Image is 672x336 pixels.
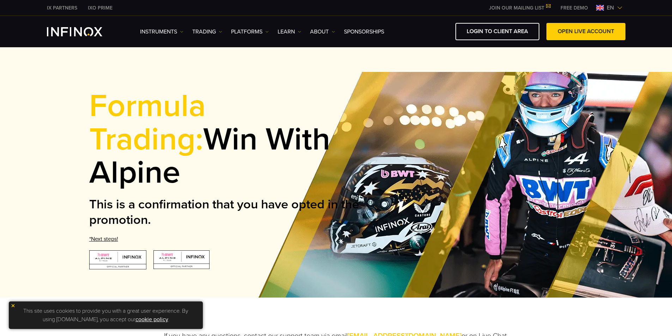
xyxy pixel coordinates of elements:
[89,87,330,192] strong: Win with Alpine
[278,28,301,36] a: Learn
[83,4,118,12] a: INFINOX
[140,28,183,36] a: Instruments
[89,87,206,159] span: Formula Trading:
[604,4,617,12] span: en
[135,316,168,323] a: cookie policy
[11,303,16,308] img: yellow close icon
[546,23,625,40] a: OPEN LIVE ACCOUNT
[12,305,199,325] p: This site uses cookies to provide you with a great user experience. By using [DOMAIN_NAME], you a...
[555,4,593,12] a: INFINOX MENU
[89,236,118,243] a: *Next steps!
[231,28,269,36] a: PLATFORMS
[192,28,222,36] a: TRADING
[89,197,359,227] strong: This is a confirmation that you have opted in the promotion.
[47,27,119,36] a: INFINOX Logo
[484,5,555,11] a: JOIN OUR MAILING LIST
[344,28,384,36] a: SPONSORSHIPS
[310,28,335,36] a: ABOUT
[455,23,539,40] a: LOGIN TO CLIENT AREA
[42,4,83,12] a: INFINOX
